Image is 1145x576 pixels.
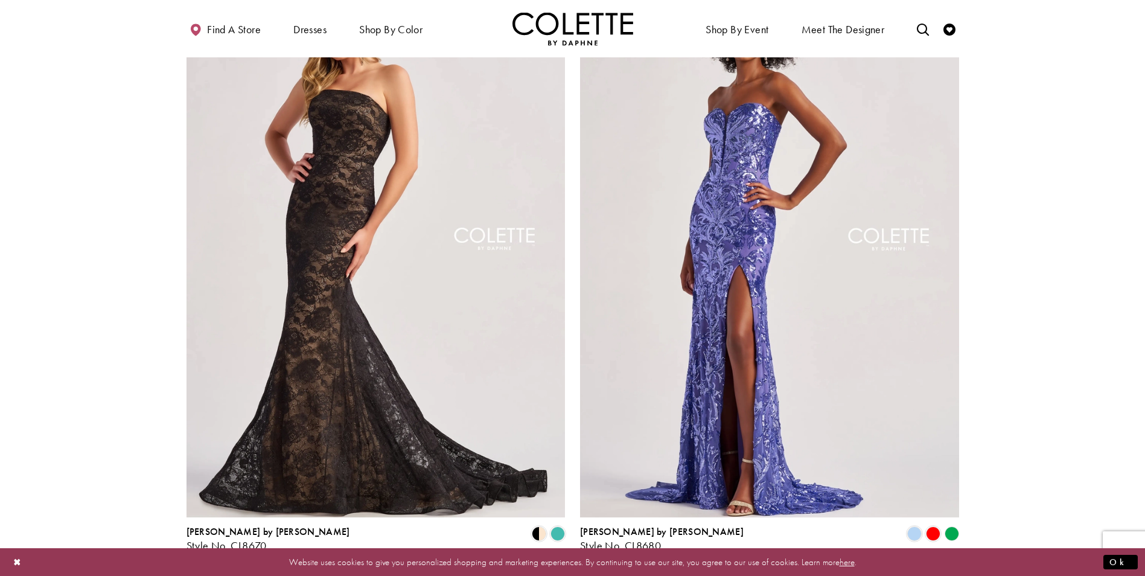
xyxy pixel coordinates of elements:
span: [PERSON_NAME] by [PERSON_NAME] [187,525,350,538]
a: Toggle search [914,12,932,45]
span: Style No. CL8670 [187,539,267,552]
span: Shop by color [359,24,423,36]
a: here [840,555,855,568]
span: [PERSON_NAME] by [PERSON_NAME] [580,525,744,538]
span: Shop by color [356,12,426,45]
span: Find a store [207,24,261,36]
a: Find a store [187,12,264,45]
p: Website uses cookies to give you personalized shopping and marketing experiences. By continuing t... [87,554,1058,570]
i: Turquoise [550,526,565,541]
a: Check Wishlist [940,12,958,45]
i: Black/Nude [532,526,546,541]
button: Submit Dialog [1103,554,1138,569]
a: Visit Home Page [512,12,633,45]
img: Colette by Daphne [512,12,633,45]
span: Meet the designer [802,24,885,36]
i: Periwinkle [907,526,922,541]
button: Close Dialog [7,551,28,572]
span: Shop By Event [703,12,771,45]
span: Style No. CL8680 [580,539,661,552]
div: Colette by Daphne Style No. CL8670 [187,526,350,552]
span: Dresses [290,12,330,45]
i: Red [926,526,940,541]
a: Meet the designer [799,12,888,45]
span: Shop By Event [706,24,768,36]
i: Emerald [945,526,959,541]
div: Colette by Daphne Style No. CL8680 [580,526,744,552]
span: Dresses [293,24,327,36]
